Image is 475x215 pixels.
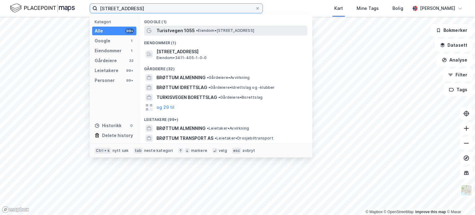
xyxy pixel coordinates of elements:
div: Delete history [102,132,133,139]
span: Gårdeiere • Borettslag [218,95,263,100]
span: • [207,126,209,131]
iframe: Chat Widget [444,185,475,215]
button: og 29 til [156,104,174,111]
button: Analyse [437,54,473,66]
div: tab [134,148,143,154]
div: markere [191,148,207,153]
div: Kart [334,5,343,12]
div: Leietakere (99+) [139,112,312,123]
div: Leietakere [95,67,118,74]
button: Bokmerker [431,24,473,37]
button: Filter [443,69,473,81]
span: • [218,95,220,100]
span: Eiendom • [STREET_ADDRESS] [196,28,254,33]
div: [PERSON_NAME] [420,5,455,12]
div: velg [219,148,227,153]
img: Z [460,184,472,196]
div: Personer [95,77,115,84]
span: • [215,136,216,140]
span: Gårdeiere • Avvirkning [207,75,250,80]
span: Turistvegen 1055 [156,27,195,34]
a: Mapbox [366,210,383,214]
div: Eiendommer (1) [139,36,312,47]
a: OpenStreetMap [384,210,414,214]
div: esc [232,148,242,154]
span: • [208,85,210,90]
img: logo.f888ab2527a4732fd821a326f86c7f29.svg [10,3,75,14]
div: Google [95,37,110,45]
span: • [196,28,198,33]
div: neste kategori [144,148,173,153]
div: 99+ [125,68,134,73]
div: 1 [129,38,134,43]
span: Gårdeiere • Idrettslag og -klubber [208,85,275,90]
div: 1 [129,48,134,53]
div: Kontrollprogram for chat [444,185,475,215]
span: TURKISVEGEN BORETTSLAG [156,94,217,101]
button: Datasett [435,39,473,51]
span: BRØTTUM IDRETTSLAG [156,84,207,91]
span: Leietaker • Drosjebiltransport [215,136,273,141]
div: Gårdeiere [95,57,117,64]
div: Eiendommer [95,47,122,54]
span: BRØTTUM TRANSPORT AS [156,135,213,142]
a: Improve this map [415,210,446,214]
span: Leietaker • Avvirkning [207,126,249,131]
div: 0 [129,123,134,128]
div: Kategori [95,19,136,24]
div: Mine Tags [357,5,379,12]
span: BRØTTUM ALMENNING [156,74,206,81]
div: Alle [95,27,103,35]
button: Tags [444,84,473,96]
input: Søk på adresse, matrikkel, gårdeiere, leietakere eller personer [97,4,255,13]
div: 99+ [125,78,134,83]
div: Bolig [392,5,403,12]
span: [STREET_ADDRESS] [156,48,305,55]
div: nytt søk [113,148,129,153]
span: Eiendom • 3411-405-1-0-0 [156,55,207,60]
div: 99+ [125,28,134,33]
div: Gårdeiere (32) [139,62,312,73]
div: avbryt [242,148,255,153]
div: Ctrl + k [95,148,111,154]
a: Mapbox homepage [2,206,29,213]
div: Google (1) [139,15,312,26]
span: BRØTTUM ALMENNING [156,125,206,132]
span: • [207,75,209,80]
div: Historikk [95,122,122,129]
div: 32 [129,58,134,63]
